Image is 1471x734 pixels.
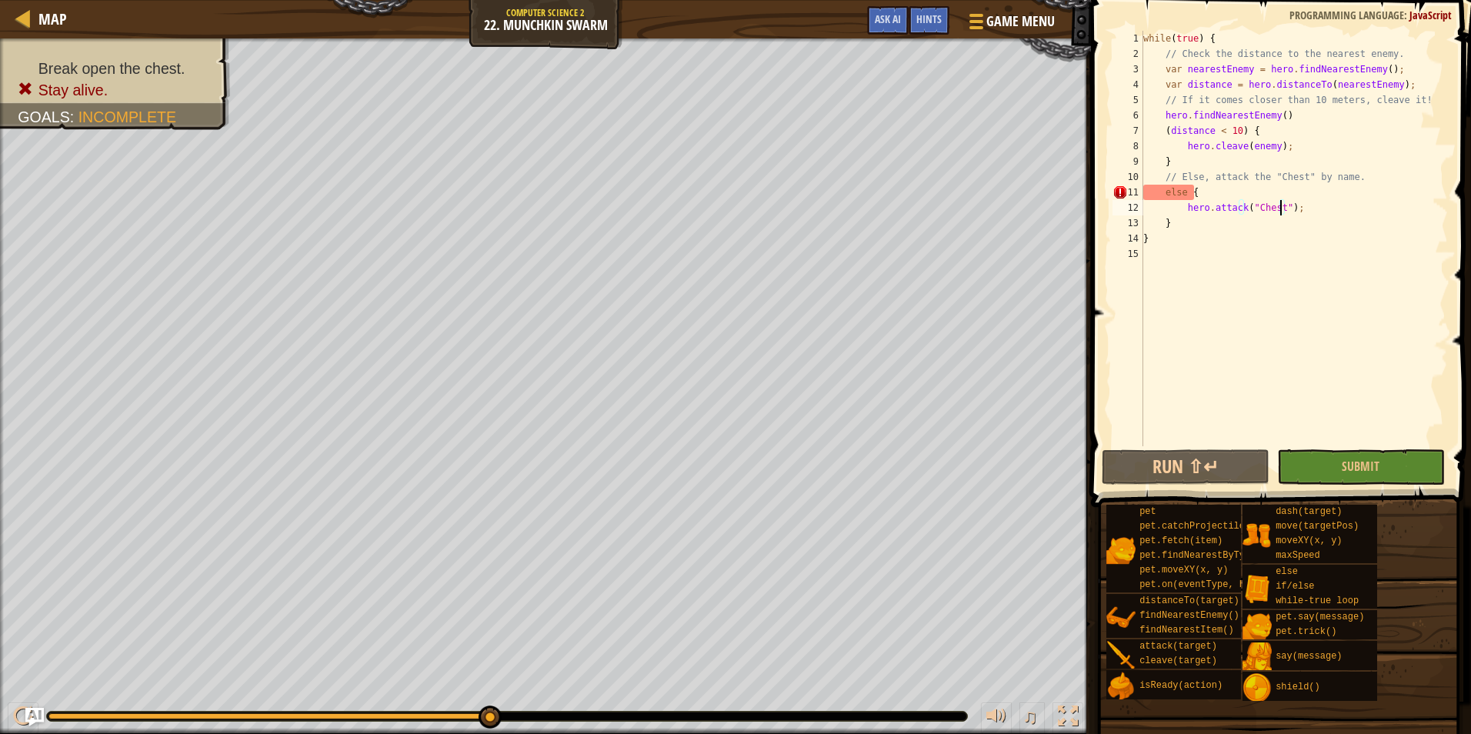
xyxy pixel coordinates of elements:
[1112,185,1143,200] div: 11
[1112,138,1143,154] div: 8
[25,708,44,726] button: Ask AI
[18,79,214,101] li: Stay alive.
[1106,641,1136,670] img: portrait.png
[1276,682,1320,692] span: shield()
[1112,246,1143,262] div: 15
[1112,92,1143,108] div: 5
[1019,702,1046,734] button: ♫
[867,6,909,35] button: Ask AI
[1409,8,1452,22] span: JavaScript
[1404,8,1409,22] span: :
[981,702,1012,734] button: Adjust volume
[1276,626,1336,637] span: pet.trick()
[1139,656,1217,666] span: cleave(target)
[1112,77,1143,92] div: 4
[1112,169,1143,185] div: 10
[1276,581,1314,592] span: if/else
[1139,506,1156,517] span: pet
[1276,535,1342,546] span: moveXY(x, y)
[1276,596,1359,606] span: while-true loop
[38,8,67,29] span: Map
[1112,123,1143,138] div: 7
[986,12,1055,32] span: Game Menu
[1112,31,1143,46] div: 1
[1112,215,1143,231] div: 13
[1243,642,1272,672] img: portrait.png
[1276,521,1359,532] span: move(targetPos)
[1112,108,1143,123] div: 6
[1139,596,1239,606] span: distanceTo(target)
[31,8,67,29] a: Map
[1139,521,1283,532] span: pet.catchProjectile(arrow)
[1112,231,1143,246] div: 14
[1139,641,1217,652] span: attack(target)
[70,108,78,125] span: :
[1139,680,1222,691] span: isReady(action)
[1139,535,1222,546] span: pet.fetch(item)
[1277,449,1445,485] button: Submit
[1139,550,1289,561] span: pet.findNearestByType(type)
[1276,550,1320,561] span: maxSpeed
[1106,535,1136,565] img: portrait.png
[1106,603,1136,632] img: portrait.png
[1342,458,1379,475] span: Submit
[1243,521,1272,550] img: portrait.png
[1289,8,1404,22] span: Programming language
[38,60,185,77] span: Break open the chest.
[1243,574,1272,603] img: portrait.png
[1139,610,1239,621] span: findNearestEnemy()
[957,6,1064,42] button: Game Menu
[1243,612,1272,641] img: portrait.png
[1112,154,1143,169] div: 9
[78,108,176,125] span: Incomplete
[1139,625,1233,636] span: findNearestItem()
[1112,46,1143,62] div: 2
[1102,449,1269,485] button: Run ⇧↵
[38,82,108,98] span: Stay alive.
[18,58,214,79] li: Break open the chest.
[1106,672,1136,701] img: portrait.png
[1112,62,1143,77] div: 3
[1139,579,1283,590] span: pet.on(eventType, handler)
[1139,565,1228,576] span: pet.moveXY(x, y)
[8,702,38,734] button: Ctrl + P: Play
[1052,702,1083,734] button: Toggle fullscreen
[1276,566,1298,577] span: else
[1276,506,1342,517] span: dash(target)
[1276,612,1364,622] span: pet.say(message)
[1276,651,1342,662] span: say(message)
[1112,200,1143,215] div: 12
[875,12,901,26] span: Ask AI
[1243,673,1272,702] img: portrait.png
[18,108,70,125] span: Goals
[916,12,942,26] span: Hints
[1022,705,1038,728] span: ♫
